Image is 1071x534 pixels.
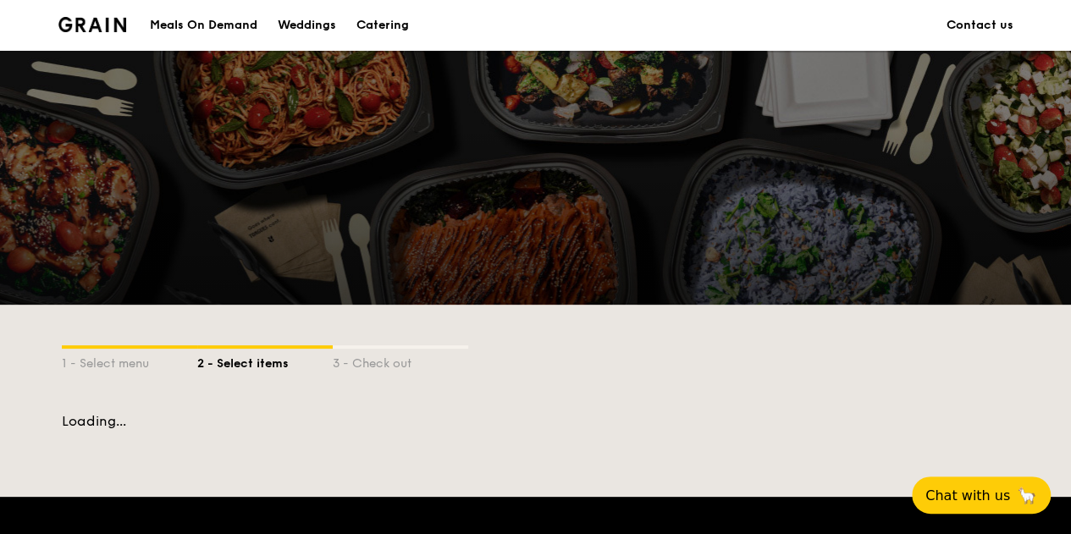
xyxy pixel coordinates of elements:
button: Chat with us🦙 [912,476,1051,514]
span: 🦙 [1017,486,1037,505]
a: Logotype [58,17,127,32]
div: 2 - Select items [197,349,333,372]
div: 3 - Check out [333,349,468,372]
div: 1 - Select menu [62,349,197,372]
div: Loading... [62,413,1010,429]
img: Grain [58,17,127,32]
span: Chat with us [925,487,1010,504]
